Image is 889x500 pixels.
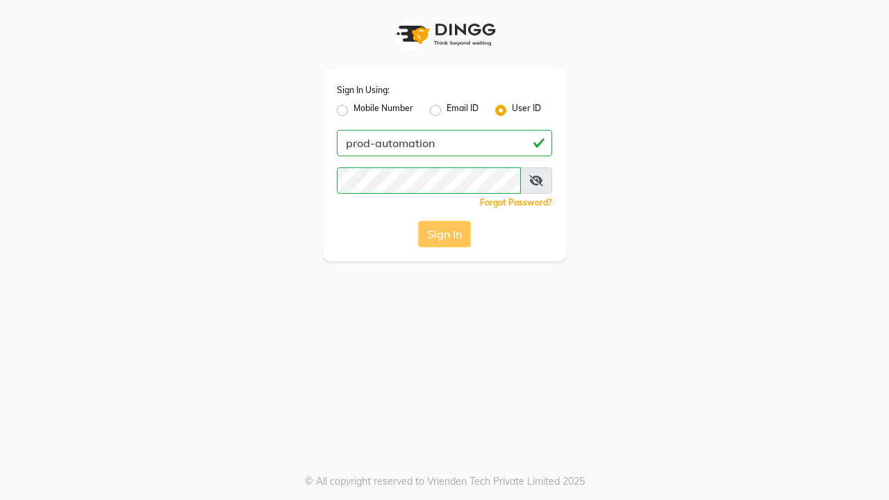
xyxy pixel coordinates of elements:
[389,14,500,55] img: logo1.svg
[337,167,521,194] input: Username
[512,102,541,119] label: User ID
[480,197,552,208] a: Forgot Password?
[337,84,390,97] label: Sign In Using:
[337,130,552,156] input: Username
[447,102,479,119] label: Email ID
[354,102,413,119] label: Mobile Number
